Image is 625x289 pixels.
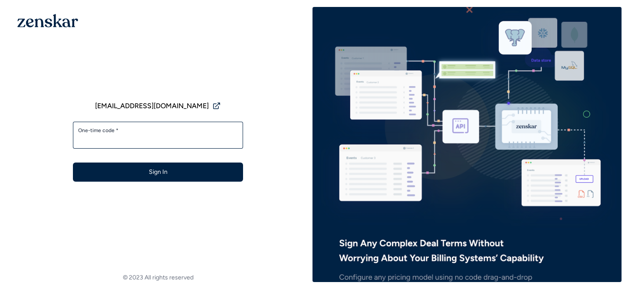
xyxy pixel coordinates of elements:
footer: © 2023 All rights reserved [3,273,312,282]
span: [EMAIL_ADDRESS][DOMAIN_NAME] [95,101,209,111]
img: 1OGAJ2xQqyY4LXKgY66KYq0eOWRCkrZdAb3gUhuVAqdWPZE9SRJmCz+oDMSn4zDLXe31Ii730ItAGKgCKgCCgCikA4Av8PJUP... [17,14,78,27]
label: One-time code * [78,127,238,134]
button: Sign In [73,163,243,182]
